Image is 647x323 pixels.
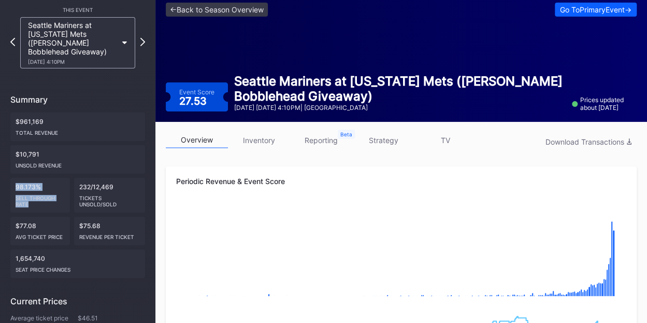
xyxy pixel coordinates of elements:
div: Go To Primary Event -> [560,5,631,14]
a: inventory [228,132,290,148]
div: Prices updated about [DATE] [572,96,637,111]
div: Total Revenue [16,125,140,136]
div: Average ticket price [10,314,78,322]
div: This Event [10,7,145,13]
div: $77.08 [10,217,70,245]
div: $75.68 [74,217,146,245]
div: Sell Through Rate [16,191,65,207]
div: Current Prices [10,296,145,306]
div: $961,169 [10,113,145,141]
div: Download Transactions [545,137,631,146]
div: Seattle Mariners at [US_STATE] Mets ([PERSON_NAME] Bobblehead Giveaway) [28,21,117,65]
div: [DATE] 4:10PM [28,59,117,65]
div: $46.51 [78,314,145,322]
a: reporting [290,132,352,148]
a: <-Back to Season Overview [166,3,268,17]
div: 27.53 [179,96,209,106]
a: overview [166,132,228,148]
a: strategy [352,132,414,148]
div: Event Score [179,88,214,96]
div: Unsold Revenue [16,158,140,168]
div: 98.173% [10,178,70,213]
svg: Chart title [176,204,626,307]
div: Revenue per ticket [79,230,140,240]
button: Go ToPrimaryEvent-> [555,3,637,17]
div: seat price changes [16,262,140,273]
button: Download Transactions [540,135,637,149]
div: Periodic Revenue & Event Score [176,177,626,186]
a: TV [414,132,477,148]
div: Avg ticket price [16,230,65,240]
div: $10,791 [10,145,145,174]
div: 1,654,740 [10,249,145,278]
div: [DATE] [DATE] 4:10PM | [GEOGRAPHIC_DATA] [234,104,566,111]
div: 232/12,469 [74,178,146,213]
div: Tickets Unsold/Sold [79,191,140,207]
div: Summary [10,94,145,105]
div: Seattle Mariners at [US_STATE] Mets ([PERSON_NAME] Bobblehead Giveaway) [234,74,566,104]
